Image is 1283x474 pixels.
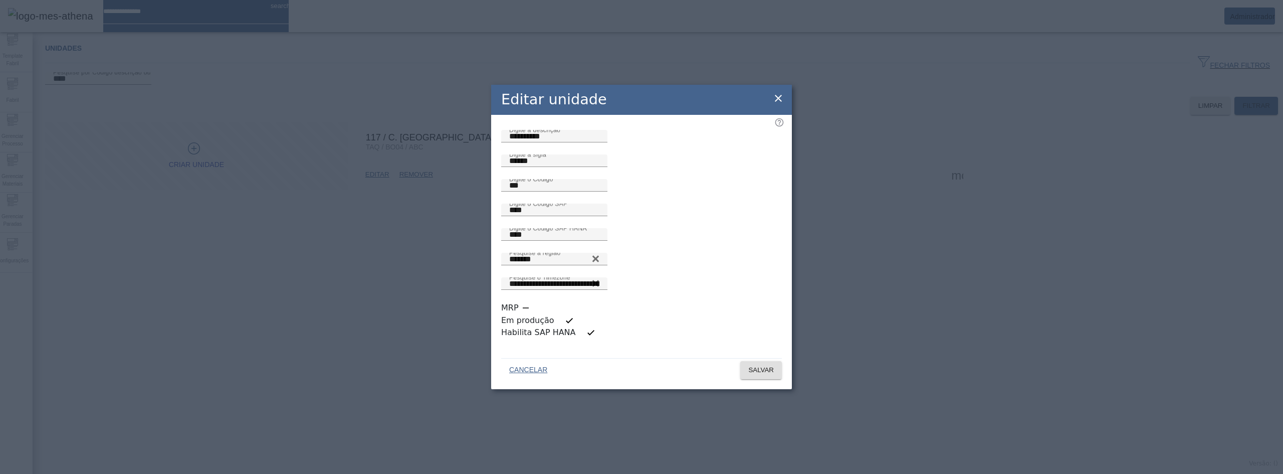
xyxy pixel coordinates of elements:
[509,274,570,280] mat-label: Pesquise o Timezone
[509,365,547,375] span: CANCELAR
[509,200,568,207] mat-label: Digite o Código SAP
[501,327,578,339] label: Habilita SAP HANA
[509,253,599,265] input: Number
[501,302,521,314] label: MRP
[748,365,774,375] span: SALVAR
[509,249,560,256] mat-label: Pesquise a região
[509,225,587,231] mat-label: Digite o Código SAP HANA
[501,361,555,379] button: CANCELAR
[509,126,560,133] mat-label: Digite a descrição
[740,361,782,379] button: SALVAR
[501,89,607,110] h2: Editar unidade
[509,176,553,182] mat-label: Digite o Código
[501,314,556,327] label: Em produção
[509,278,599,290] input: Number
[509,151,546,157] mat-label: Digite a sigla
